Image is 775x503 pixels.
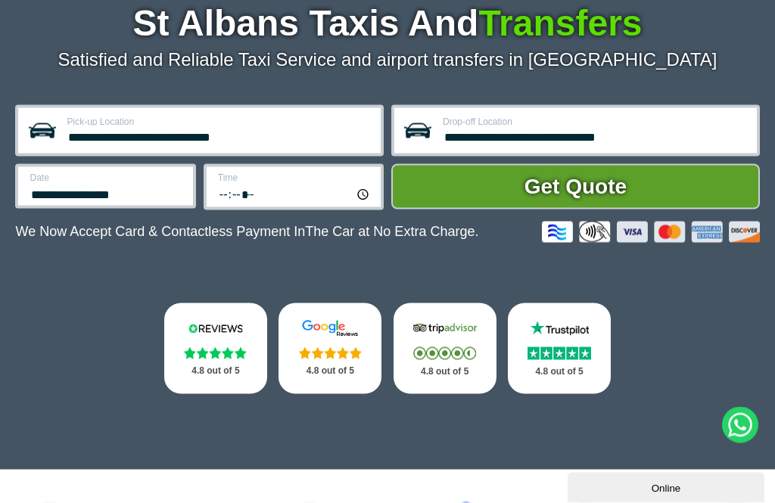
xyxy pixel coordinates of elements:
span: The Car at No Extra Charge. [305,224,478,239]
label: Pick-up Location [67,117,372,126]
p: 4.8 out of 5 [410,362,480,381]
a: Trustpilot Stars 4.8 out of 5 [508,303,611,394]
img: Credit And Debit Cards [542,222,760,243]
p: We Now Accept Card & Contactless Payment In [15,224,478,240]
img: Stars [184,347,247,359]
h1: St Albans Taxis And [15,5,759,42]
p: 4.8 out of 5 [524,362,594,381]
img: Google [295,320,365,337]
a: Tripadvisor Stars 4.8 out of 5 [394,303,496,394]
img: Stars [528,347,591,360]
button: Get Quote [391,164,759,210]
img: Tripadvisor [410,320,480,337]
img: Reviews.io [181,320,251,337]
img: Trustpilot [524,320,594,337]
img: Stars [299,347,362,359]
a: Reviews.io Stars 4.8 out of 5 [164,303,267,394]
iframe: chat widget [568,470,767,503]
span: Transfers [478,3,642,43]
label: Time [218,173,372,182]
p: 4.8 out of 5 [295,362,365,380]
label: Drop-off Location [443,117,748,126]
a: Google Stars 4.8 out of 5 [279,303,381,394]
p: Satisfied and Reliable Taxi Service and airport transfers in [GEOGRAPHIC_DATA] [15,49,759,70]
img: Stars [413,347,476,360]
p: 4.8 out of 5 [181,362,251,380]
label: Date [30,173,183,182]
